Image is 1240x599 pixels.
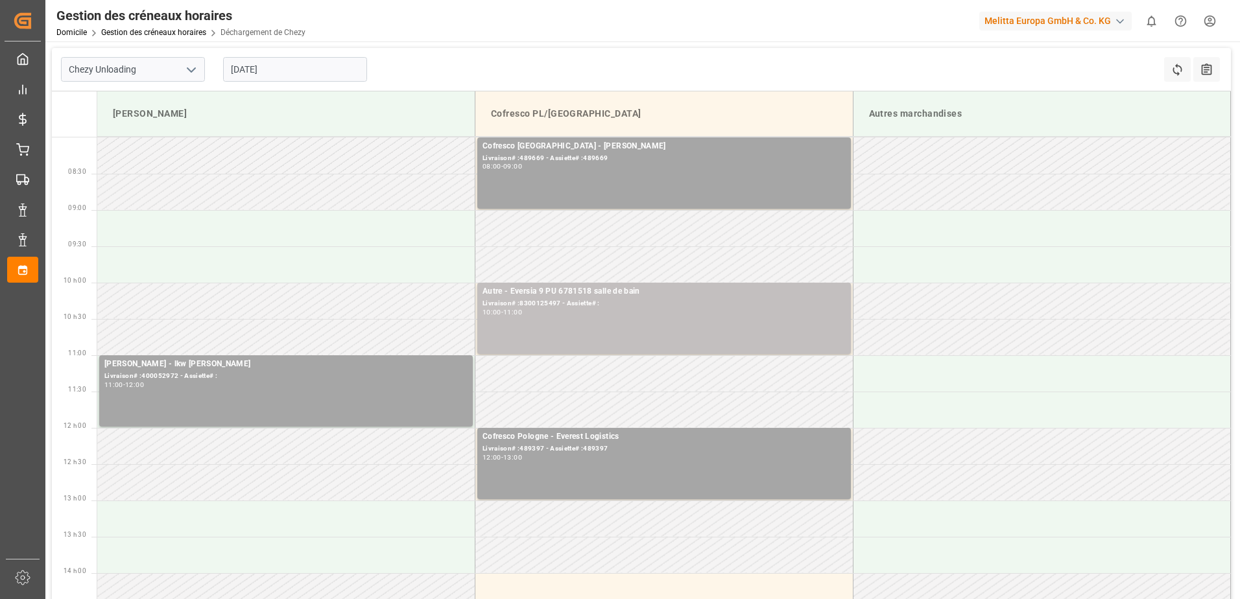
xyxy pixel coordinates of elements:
div: 12:00 [483,454,501,460]
button: Ouvrir le menu [181,60,200,80]
input: JJ-MM-AAAA [223,57,367,82]
button: Melitta Europa GmbH & Co. KG [979,8,1137,33]
div: Gestion des créneaux horaires [56,6,305,25]
div: Autres marchandises [864,102,1221,126]
span: 11:00 [68,349,86,357]
div: Livraison# :489669 - Assiette# :489669 [483,153,846,164]
div: - [501,454,503,460]
div: Cofresco Pologne - Everest Logistics [483,430,846,443]
div: - [501,163,503,169]
div: 10:00 [483,309,501,315]
div: Cofresco PL/[GEOGRAPHIC_DATA] [486,102,842,126]
div: 09:00 [503,163,522,169]
span: 11:30 [68,386,86,393]
div: [PERSON_NAME] [108,102,464,126]
a: Domicile [56,28,87,37]
button: Afficher 0 nouvelles notifications [1137,6,1166,36]
span: 10 h 30 [64,313,86,320]
span: 14 h 00 [64,567,86,574]
div: Livraison# :489397 - Assiette# :489397 [483,443,846,454]
div: - [123,382,125,388]
div: 11:00 [104,382,123,388]
div: 11:00 [503,309,522,315]
div: 08:00 [483,163,501,169]
span: 09:30 [68,241,86,248]
div: Cofresco [GEOGRAPHIC_DATA] - [PERSON_NAME] [483,140,846,153]
div: 13:00 [503,454,522,460]
button: Centre d’aide [1166,6,1195,36]
div: 12:00 [125,382,144,388]
span: 12 h 00 [64,422,86,429]
span: 08:30 [68,168,86,175]
span: 10 h 00 [64,277,86,284]
input: Type à rechercher/sélectionner [61,57,205,82]
span: 12 h 30 [64,458,86,465]
div: Autre - Eversia 9 PU 6781518 salle de bain [483,285,846,298]
a: Gestion des créneaux horaires [101,28,206,37]
div: - [501,309,503,315]
div: [PERSON_NAME] - lkw [PERSON_NAME] [104,358,468,371]
font: Melitta Europa GmbH & Co. KG [984,14,1111,28]
span: 09:00 [68,204,86,211]
div: Livraison# :8300125497 - Assiette# : [483,298,846,309]
div: Livraison# :400052972 - Assiette# : [104,371,468,382]
span: 13 h 00 [64,495,86,502]
span: 13 h 30 [64,531,86,538]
